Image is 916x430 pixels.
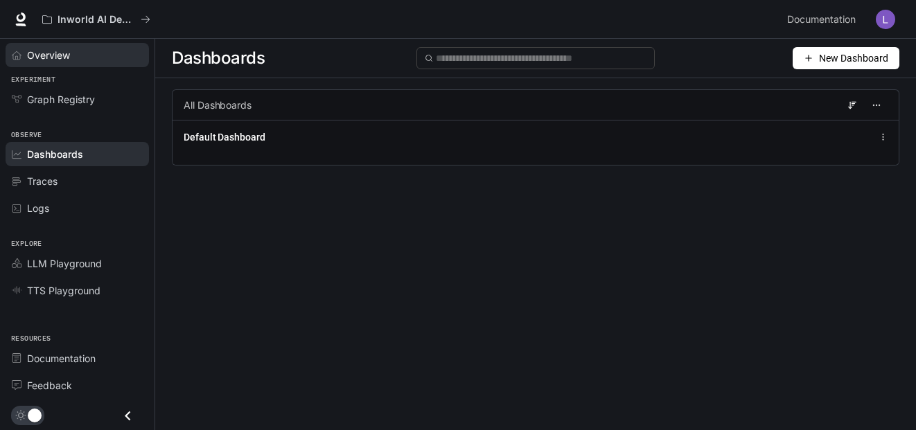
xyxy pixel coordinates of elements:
[27,378,72,393] span: Feedback
[787,11,856,28] span: Documentation
[27,147,83,161] span: Dashboards
[6,196,149,220] a: Logs
[112,402,143,430] button: Close drawer
[6,278,149,303] a: TTS Playground
[6,346,149,370] a: Documentation
[6,251,149,276] a: LLM Playground
[6,142,149,166] a: Dashboards
[6,43,149,67] a: Overview
[793,47,899,69] button: New Dashboard
[27,174,58,188] span: Traces
[782,6,866,33] a: Documentation
[184,130,265,144] a: Default Dashboard
[27,256,102,271] span: LLM Playground
[184,98,252,112] span: All Dashboards
[27,201,49,215] span: Logs
[6,169,149,193] a: Traces
[36,6,157,33] button: All workspaces
[58,14,135,26] p: Inworld AI Demos
[27,351,96,366] span: Documentation
[27,92,95,107] span: Graph Registry
[819,51,888,66] span: New Dashboard
[27,48,70,62] span: Overview
[6,87,149,111] a: Graph Registry
[6,373,149,397] a: Feedback
[27,283,100,298] span: TTS Playground
[872,6,899,33] button: User avatar
[28,407,42,422] span: Dark mode toggle
[172,44,265,72] span: Dashboards
[876,10,895,29] img: User avatar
